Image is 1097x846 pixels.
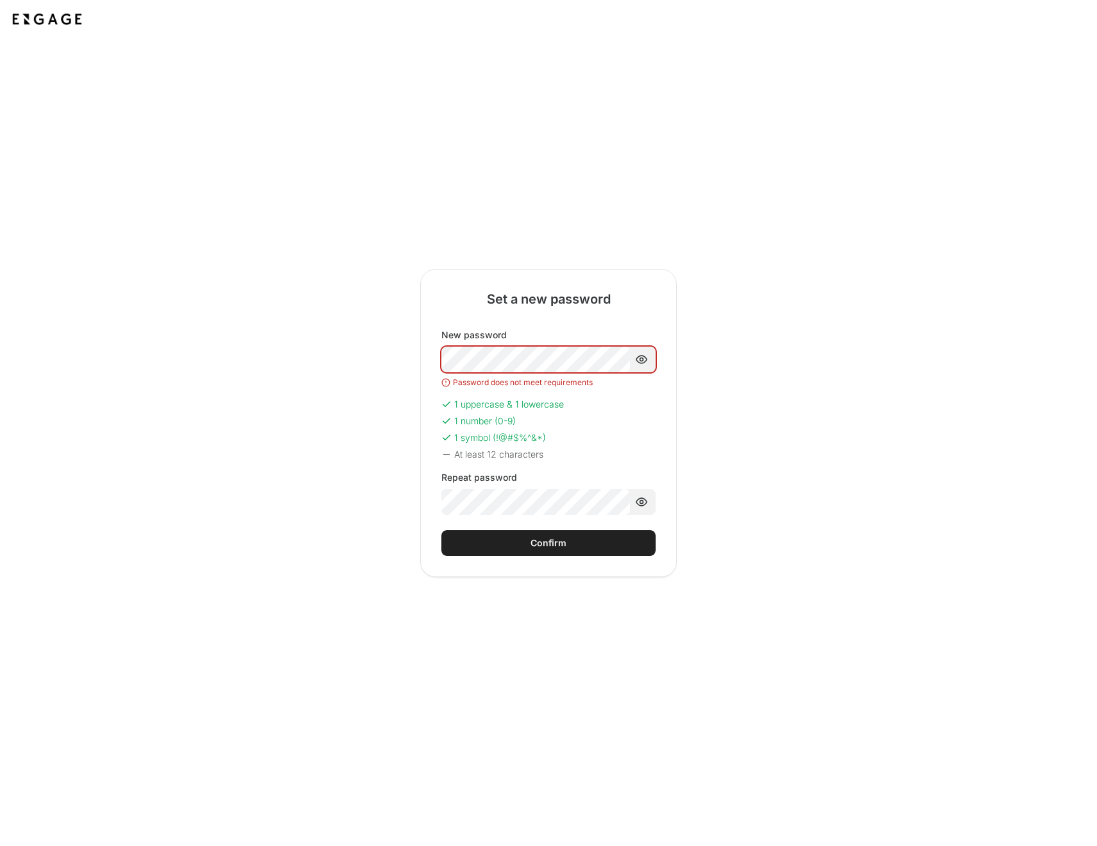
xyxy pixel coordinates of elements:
[454,448,543,461] p: At least 12 characters
[487,290,611,308] h2: Set a new password
[454,415,516,427] p: 1 number (0-9)
[454,431,546,444] p: 1 symbol (!@#$%^&*)
[454,398,564,411] p: 1 uppercase & 1 lowercase
[531,537,566,549] div: Confirm
[441,471,517,484] label: Repeat password
[441,530,656,556] button: Confirm
[441,329,507,341] label: New password
[453,377,593,388] span: Password does not meet requirements
[10,10,84,28] img: Application logo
